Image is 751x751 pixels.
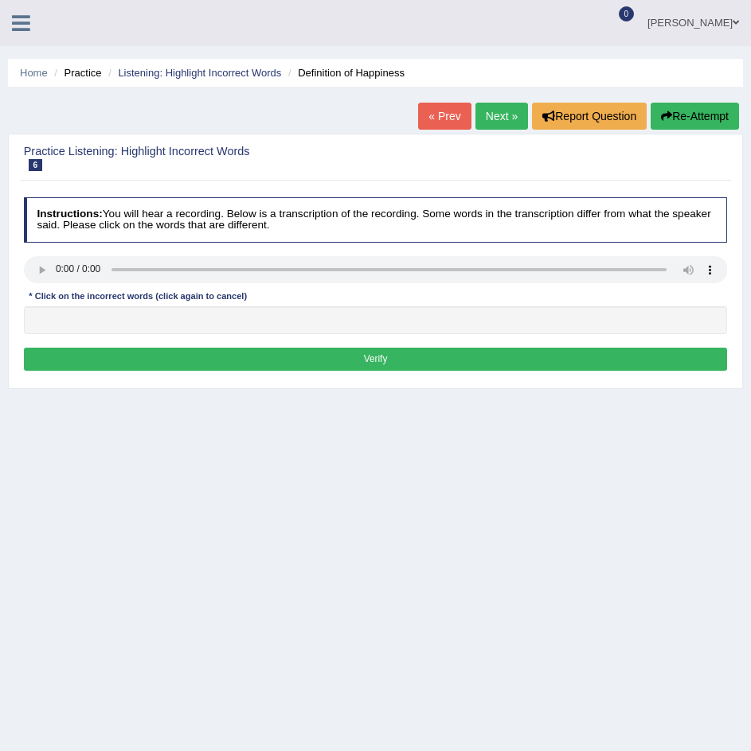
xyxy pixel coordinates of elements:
[651,103,739,130] button: Re-Attempt
[24,197,728,243] h4: You will hear a recording. Below is a transcription of the recording. Some words in the transcrip...
[24,146,460,172] h2: Practice Listening: Highlight Incorrect Words
[20,67,48,79] a: Home
[284,65,405,80] li: Definition of Happiness
[532,103,647,130] button: Report Question
[418,103,471,130] a: « Prev
[24,290,252,304] div: * Click on the incorrect words (click again to cancel)
[118,67,281,79] a: Listening: Highlight Incorrect Words
[475,103,528,130] a: Next »
[50,65,101,80] li: Practice
[37,208,102,220] b: Instructions:
[29,159,43,171] span: 6
[24,348,728,371] button: Verify
[619,6,635,21] span: 0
